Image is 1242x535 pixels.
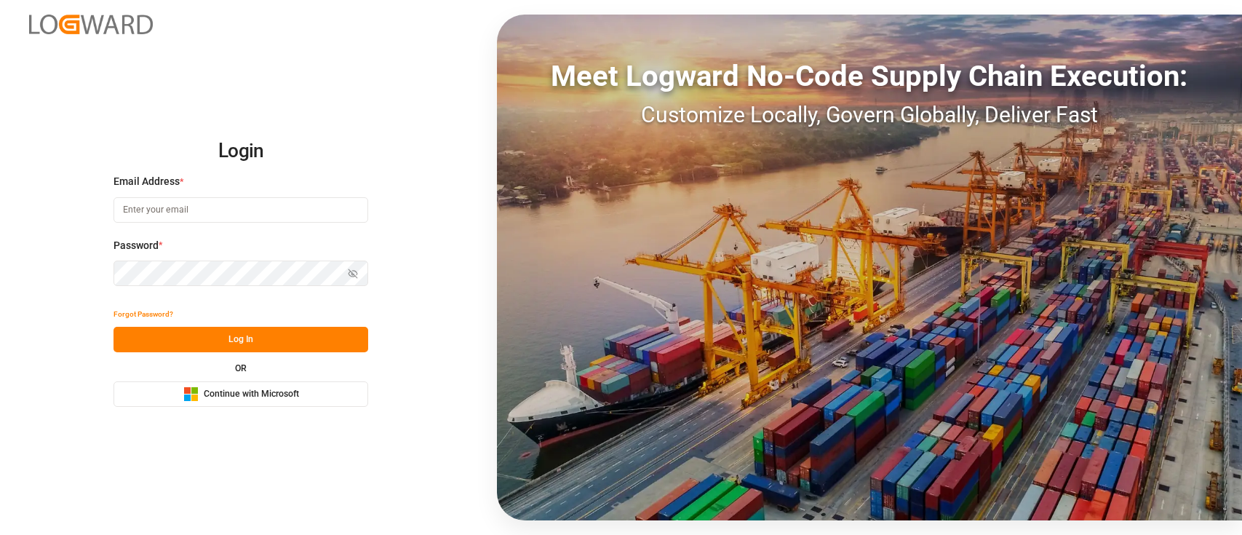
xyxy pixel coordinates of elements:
input: Enter your email [114,197,368,223]
button: Continue with Microsoft [114,381,368,407]
div: Meet Logward No-Code Supply Chain Execution: [497,55,1242,98]
small: OR [235,364,247,373]
span: Email Address [114,174,180,189]
div: Customize Locally, Govern Globally, Deliver Fast [497,98,1242,131]
span: Password [114,238,159,253]
span: Continue with Microsoft [204,388,299,401]
h2: Login [114,128,368,175]
button: Forgot Password? [114,301,173,327]
button: Log In [114,327,368,352]
img: Logward_new_orange.png [29,15,153,34]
